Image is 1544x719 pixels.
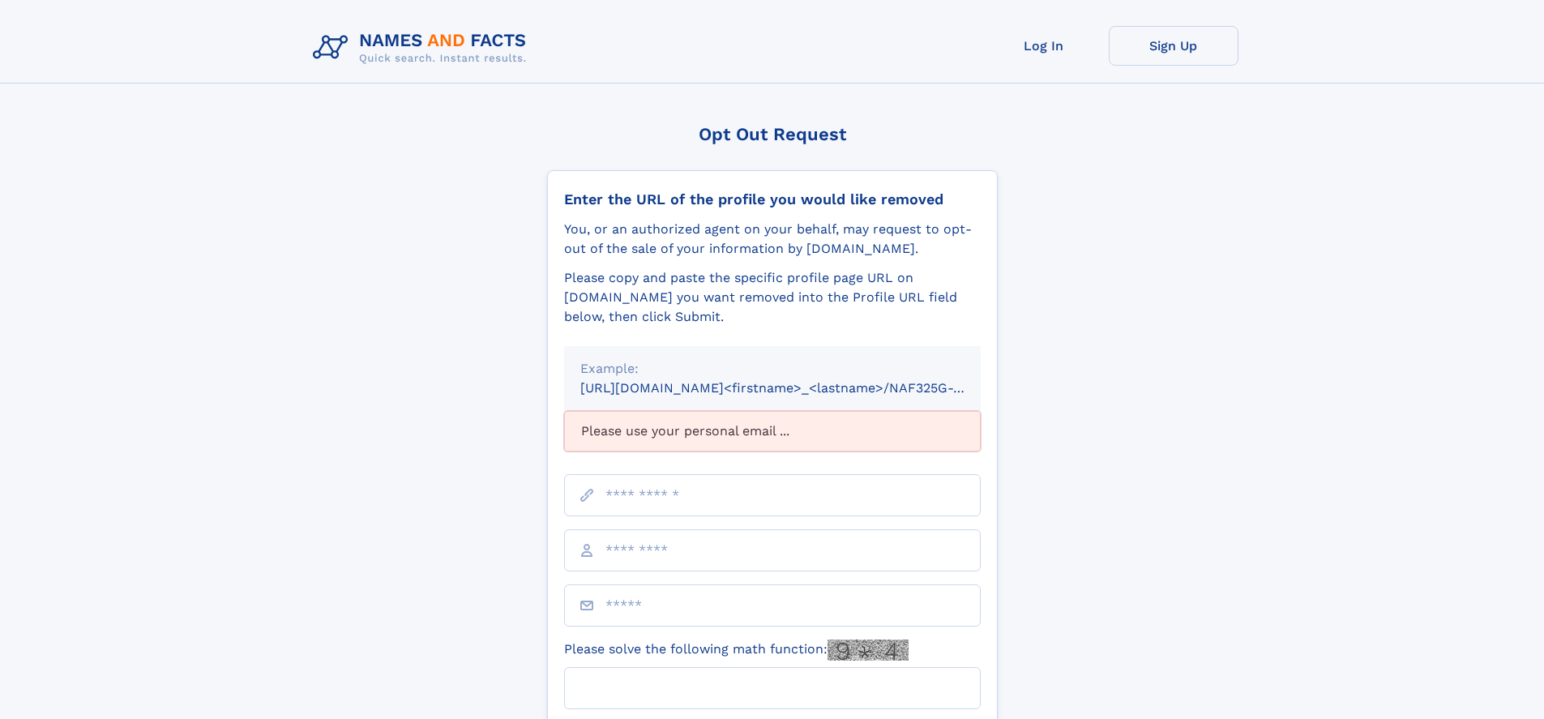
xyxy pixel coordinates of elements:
div: Please copy and paste the specific profile page URL on [DOMAIN_NAME] you want removed into the Pr... [564,268,981,327]
a: Log In [979,26,1109,66]
div: Enter the URL of the profile you would like removed [564,190,981,208]
small: [URL][DOMAIN_NAME]<firstname>_<lastname>/NAF325G-xxxxxxxx [580,380,1012,396]
a: Sign Up [1109,26,1238,66]
label: Please solve the following math function: [564,640,909,661]
div: Opt Out Request [547,124,998,144]
img: Logo Names and Facts [306,26,540,70]
div: You, or an authorized agent on your behalf, may request to opt-out of the sale of your informatio... [564,220,981,259]
div: Example: [580,359,964,379]
div: Please use your personal email ... [564,411,981,452]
